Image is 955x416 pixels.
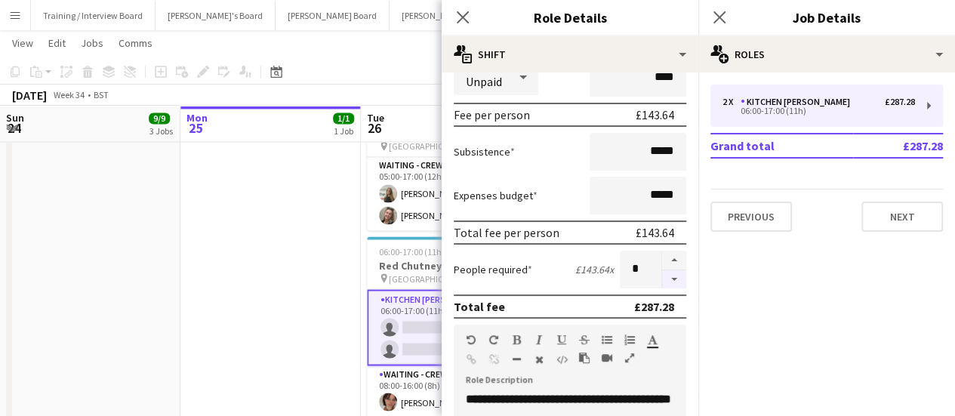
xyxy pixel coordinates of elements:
[454,263,532,276] label: People required
[367,258,536,272] h3: Red Chutney@Pinewood
[367,157,536,230] app-card-role: Waiting - Crew Catering2/205:00-17:00 (12h)[PERSON_NAME][PERSON_NAME]
[624,352,635,364] button: Fullscreen
[12,36,33,50] span: View
[511,334,522,346] button: Bold
[556,334,567,346] button: Underline
[698,36,955,72] div: Roles
[534,353,544,365] button: Clear Formatting
[454,189,538,202] label: Expenses budget
[276,1,390,30] button: [PERSON_NAME] Board
[389,140,472,152] span: [GEOGRAPHIC_DATA]
[334,125,353,137] div: 1 Job
[556,353,567,365] button: HTML Code
[710,134,853,158] td: Grand total
[12,88,47,103] div: [DATE]
[149,125,173,137] div: 3 Jobs
[442,8,698,27] h3: Role Details
[662,270,686,289] button: Decrease
[885,97,915,107] div: £287.28
[662,251,686,270] button: Increase
[156,1,276,30] button: [PERSON_NAME]'s Board
[710,202,792,232] button: Previous
[389,273,472,284] span: [GEOGRAPHIC_DATA]
[112,33,159,53] a: Comms
[48,36,66,50] span: Edit
[575,263,614,276] div: £143.64 x
[722,97,741,107] div: 2 x
[81,36,103,50] span: Jobs
[367,289,536,365] app-card-role: Kitchen [PERSON_NAME]22A0/206:00-17:00 (11h)
[454,107,530,122] div: Fee per person
[722,107,915,115] div: 06:00-17:00 (11h)
[698,8,955,27] h3: Job Details
[367,104,536,230] app-job-card: 05:00-17:00 (12h)2/2Red Chutney@Long Cross [GEOGRAPHIC_DATA]1 RoleWaiting - Crew Catering2/205:00...
[42,33,72,53] a: Edit
[367,111,384,125] span: Tue
[454,225,559,240] div: Total fee per person
[634,299,674,314] div: £287.28
[94,89,109,100] div: BST
[579,352,590,364] button: Paste as plain text
[579,334,590,346] button: Strikethrough
[442,36,698,72] div: Shift
[534,334,544,346] button: Italic
[31,1,156,30] button: Training / Interview Board
[75,33,109,53] a: Jobs
[6,33,39,53] a: View
[6,111,24,125] span: Sun
[50,89,88,100] span: Week 34
[379,245,445,257] span: 06:00-17:00 (11h)
[365,119,384,137] span: 26
[454,145,515,159] label: Subsistence
[466,334,476,346] button: Undo
[861,202,943,232] button: Next
[454,299,505,314] div: Total fee
[636,225,674,240] div: £143.64
[488,334,499,346] button: Redo
[149,112,170,124] span: 9/9
[636,107,674,122] div: £143.64
[602,334,612,346] button: Unordered List
[184,119,208,137] span: 25
[511,353,522,365] button: Horizontal Line
[624,334,635,346] button: Ordered List
[602,352,612,364] button: Insert video
[853,134,943,158] td: £287.28
[741,97,856,107] div: Kitchen [PERSON_NAME]
[4,119,24,137] span: 24
[466,74,502,89] span: Unpaid
[647,334,658,346] button: Text Color
[186,111,208,125] span: Mon
[333,112,354,124] span: 1/1
[390,1,510,30] button: [PERSON_NAME]'s Board
[119,36,152,50] span: Comms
